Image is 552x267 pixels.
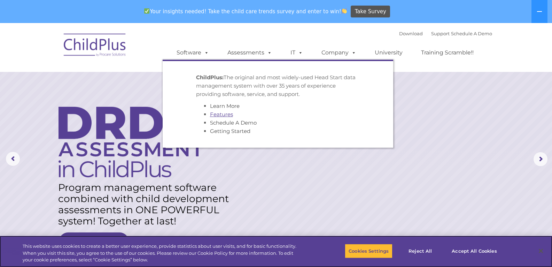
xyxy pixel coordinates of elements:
[59,232,129,251] a: Learn More
[283,46,310,60] a: IT
[355,6,386,18] span: Take Survey
[170,46,216,60] a: Software
[448,244,500,258] button: Accept All Cookies
[414,46,481,60] a: Training Scramble!!
[314,46,363,60] a: Company
[220,46,279,60] a: Assessments
[351,6,390,18] a: Take Survey
[342,8,347,14] img: 👏
[210,119,257,126] a: Schedule A Demo
[368,46,410,60] a: University
[141,5,350,18] span: Your insights needed! Take the child care trends survey and enter to win!
[210,111,233,118] a: Features
[533,243,549,259] button: Close
[196,74,224,81] strong: ChildPlus:
[59,106,203,177] img: DRDP Assessment in ChildPlus
[399,31,492,36] font: |
[431,31,450,36] a: Support
[398,244,442,258] button: Reject All
[97,46,118,51] span: Last name
[144,8,149,14] img: ✅
[210,128,250,134] a: Getting Started
[451,31,492,36] a: Schedule A Demo
[97,75,126,80] span: Phone number
[196,73,360,98] p: The original and most widely-used Head Start data management system with over 35 years of experie...
[210,103,240,109] a: Learn More
[23,243,304,264] div: This website uses cookies to create a better user experience, provide statistics about user visit...
[60,29,130,64] img: ChildPlus by Procare Solutions
[58,182,235,227] rs-layer: Program management software combined with child development assessments in ONE POWERFUL system! T...
[345,244,392,258] button: Cookies Settings
[399,31,423,36] a: Download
